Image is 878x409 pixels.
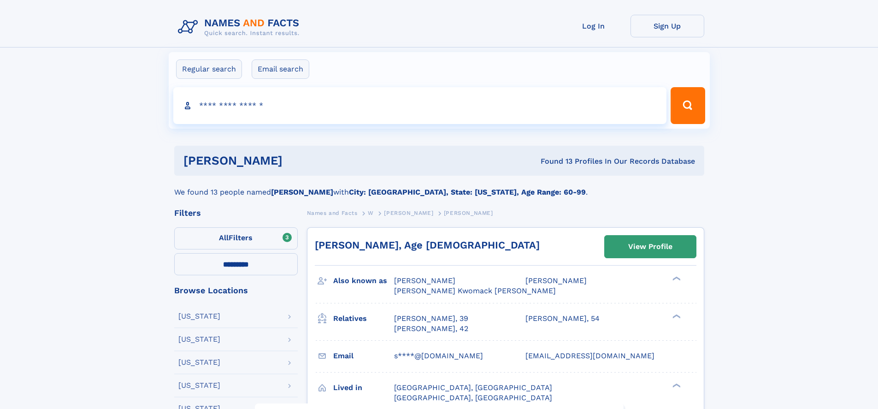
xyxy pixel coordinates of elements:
[349,188,586,196] b: City: [GEOGRAPHIC_DATA], State: [US_STATE], Age Range: 60-99
[670,276,681,282] div: ❯
[178,336,220,343] div: [US_STATE]
[178,313,220,320] div: [US_STATE]
[315,239,540,251] a: [PERSON_NAME], Age [DEMOGRAPHIC_DATA]
[178,359,220,366] div: [US_STATE]
[525,314,600,324] a: [PERSON_NAME], 54
[605,236,696,258] a: View Profile
[394,383,552,392] span: [GEOGRAPHIC_DATA], [GEOGRAPHIC_DATA]
[173,87,667,124] input: search input
[333,348,394,364] h3: Email
[412,156,695,166] div: Found 13 Profiles In Our Records Database
[394,286,556,295] span: [PERSON_NAME] Kwomack [PERSON_NAME]
[174,286,298,295] div: Browse Locations
[557,15,631,37] a: Log In
[394,314,468,324] a: [PERSON_NAME], 39
[525,276,587,285] span: [PERSON_NAME]
[444,210,493,216] span: [PERSON_NAME]
[252,59,309,79] label: Email search
[333,311,394,326] h3: Relatives
[671,87,705,124] button: Search Button
[394,276,455,285] span: [PERSON_NAME]
[394,393,552,402] span: [GEOGRAPHIC_DATA], [GEOGRAPHIC_DATA]
[219,233,229,242] span: All
[176,59,242,79] label: Regular search
[333,273,394,289] h3: Also known as
[271,188,333,196] b: [PERSON_NAME]
[394,324,468,334] a: [PERSON_NAME], 42
[183,155,412,166] h1: [PERSON_NAME]
[384,210,433,216] span: [PERSON_NAME]
[174,227,298,249] label: Filters
[525,351,654,360] span: [EMAIL_ADDRESS][DOMAIN_NAME]
[628,236,672,257] div: View Profile
[178,382,220,389] div: [US_STATE]
[174,15,307,40] img: Logo Names and Facts
[631,15,704,37] a: Sign Up
[384,207,433,219] a: [PERSON_NAME]
[333,380,394,396] h3: Lived in
[670,382,681,388] div: ❯
[307,207,358,219] a: Names and Facts
[174,176,704,198] div: We found 13 people named with .
[368,207,374,219] a: W
[174,209,298,217] div: Filters
[368,210,374,216] span: W
[670,313,681,319] div: ❯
